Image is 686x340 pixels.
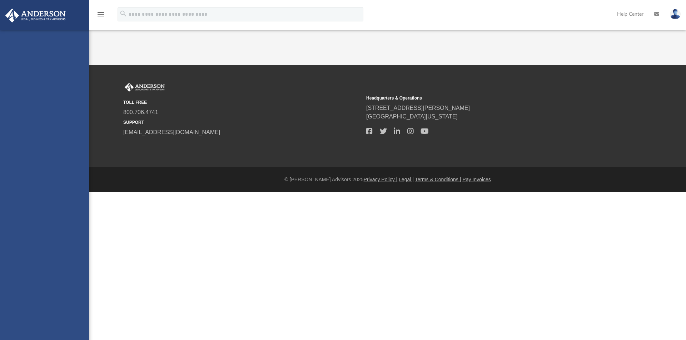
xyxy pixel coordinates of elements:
a: 800.706.4741 [123,109,158,115]
small: TOLL FREE [123,99,361,106]
a: Privacy Policy | [364,177,398,182]
a: [STREET_ADDRESS][PERSON_NAME] [366,105,470,111]
small: Headquarters & Operations [366,95,604,101]
img: User Pic [670,9,681,19]
a: Pay Invoices [462,177,491,182]
a: Terms & Conditions | [415,177,461,182]
div: © [PERSON_NAME] Advisors 2025 [89,176,686,183]
a: menu [96,14,105,19]
i: menu [96,10,105,19]
a: Legal | [399,177,414,182]
small: SUPPORT [123,119,361,126]
a: [EMAIL_ADDRESS][DOMAIN_NAME] [123,129,220,135]
i: search [119,10,127,17]
img: Anderson Advisors Platinum Portal [123,83,166,92]
img: Anderson Advisors Platinum Portal [3,9,68,22]
a: [GEOGRAPHIC_DATA][US_STATE] [366,113,458,120]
